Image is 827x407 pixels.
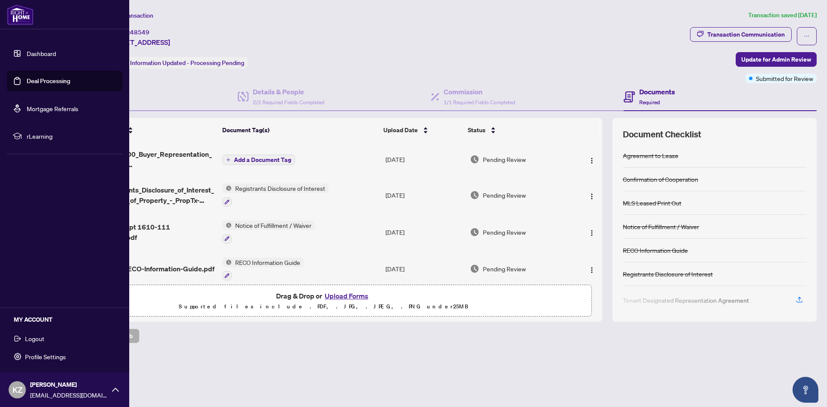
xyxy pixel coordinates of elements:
[222,183,232,193] img: Status Icon
[222,154,295,165] button: Add a Document Tag
[12,384,22,396] span: KZ
[7,331,122,346] button: Logout
[623,128,701,140] span: Document Checklist
[232,258,304,267] span: RECO Information Guide
[382,214,466,251] td: [DATE]
[623,151,678,160] div: Agreement to Lease
[736,52,817,67] button: Update for Admin Review
[130,59,244,67] span: Information Updated - Processing Pending
[27,105,78,112] a: Mortgage Referrals
[380,118,464,142] th: Upload Date
[483,227,526,237] span: Pending Review
[14,315,122,324] h5: MY ACCOUNT
[222,155,295,165] button: Add a Document Tag
[232,221,315,230] span: Notice of Fulfillment / Waiver
[107,57,248,68] div: Status:
[7,4,34,25] img: logo
[25,332,44,345] span: Logout
[107,12,153,19] span: View Transaction
[276,290,371,301] span: Drag & Drop or
[470,155,479,164] img: Document Status
[623,269,713,279] div: Registrants Disclosure of Interest
[588,193,595,200] img: Logo
[639,99,660,106] span: Required
[707,28,785,41] div: Transaction Communication
[253,99,324,106] span: 2/2 Required Fields Completed
[25,350,66,364] span: Profile Settings
[86,264,215,274] span: 3_DigiSign_RECO-Information-Guide.pdf
[27,50,56,57] a: Dashboard
[130,28,149,36] span: 48549
[748,10,817,20] article: Transaction saved [DATE]
[588,157,595,164] img: Logo
[623,222,699,231] div: Notice of Fulfillment / Waiver
[27,77,70,85] a: Deal Processing
[623,295,749,305] div: Tenant Designated Representation Agreement
[27,131,116,141] span: rLearning
[322,290,371,301] button: Upload Forms
[690,27,792,42] button: Transaction Communication
[222,258,232,267] img: Status Icon
[804,33,810,39] span: ellipsis
[86,149,215,170] span: 4_DigiSign_300_Buyer_Representation_Agreement_-_Authority_for_Purchase_or_Lease_-_A_-_PropTx-[PER...
[383,125,418,135] span: Upload Date
[222,183,329,207] button: Status IconRegistrants Disclosure of Interest
[86,222,215,242] span: Deposit Receipt 1610-111 Champagne.pdf
[382,251,466,288] td: [DATE]
[222,258,304,281] button: Status IconRECO Information Guide
[30,390,108,400] span: [EMAIL_ADDRESS][DOMAIN_NAME]
[585,188,599,202] button: Logo
[382,142,466,177] td: [DATE]
[222,221,232,230] img: Status Icon
[444,99,515,106] span: 1/1 Required Fields Completed
[82,118,218,142] th: (7) File Name
[623,174,698,184] div: Confirmation of Cooperation
[253,87,324,97] h4: Details & People
[470,190,479,200] img: Document Status
[470,227,479,237] img: Document Status
[585,262,599,276] button: Logo
[219,118,380,142] th: Document Tag(s)
[232,183,329,193] span: Registrants Disclosure of Interest
[588,230,595,236] img: Logo
[470,264,479,273] img: Document Status
[86,185,215,205] span: 160_Registrants_Disclosure_of_Interest_-_Acquisition_of_Property_-_PropTx-[PERSON_NAME].pdf
[226,158,230,162] span: plus
[639,87,675,97] h4: Documents
[56,285,591,317] span: Drag & Drop orUpload FormsSupported files include .PDF, .JPG, .JPEG, .PNG under25MB
[588,267,595,273] img: Logo
[464,118,570,142] th: Status
[444,87,515,97] h4: Commission
[741,53,811,66] span: Update for Admin Review
[483,264,526,273] span: Pending Review
[7,349,122,364] button: Profile Settings
[623,245,688,255] div: RECO Information Guide
[585,225,599,239] button: Logo
[756,74,813,83] span: Submitted for Review
[30,380,108,389] span: [PERSON_NAME]
[623,198,681,208] div: MLS Leased Print Out
[222,221,315,244] button: Status IconNotice of Fulfillment / Waiver
[483,190,526,200] span: Pending Review
[468,125,485,135] span: Status
[483,155,526,164] span: Pending Review
[107,37,170,47] span: [STREET_ADDRESS]
[793,377,818,403] button: Open asap
[382,177,466,214] td: [DATE]
[585,152,599,166] button: Logo
[61,301,586,312] p: Supported files include .PDF, .JPG, .JPEG, .PNG under 25 MB
[234,157,291,163] span: Add a Document Tag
